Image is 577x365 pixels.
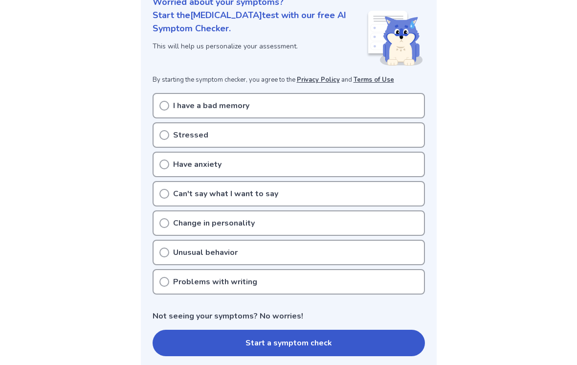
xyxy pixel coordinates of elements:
a: Privacy Policy [297,75,340,84]
p: Problems with writing [173,276,257,288]
p: Change in personality [173,217,255,229]
button: Start a symptom check [153,330,425,356]
p: Have anxiety [173,159,222,170]
p: Not seeing your symptoms? No worries! [153,310,425,322]
p: Start the [MEDICAL_DATA] test with our free AI Symptom Checker. [153,9,366,35]
p: Can't say what I want to say [173,188,278,200]
p: By starting the symptom checker, you agree to the and [153,75,425,85]
p: Stressed [173,129,208,141]
img: Shiba [366,11,423,66]
a: Terms of Use [354,75,394,84]
p: This will help us personalize your assessment. [153,41,366,51]
p: I have a bad memory [173,100,249,112]
p: Unusual behavior [173,247,238,258]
